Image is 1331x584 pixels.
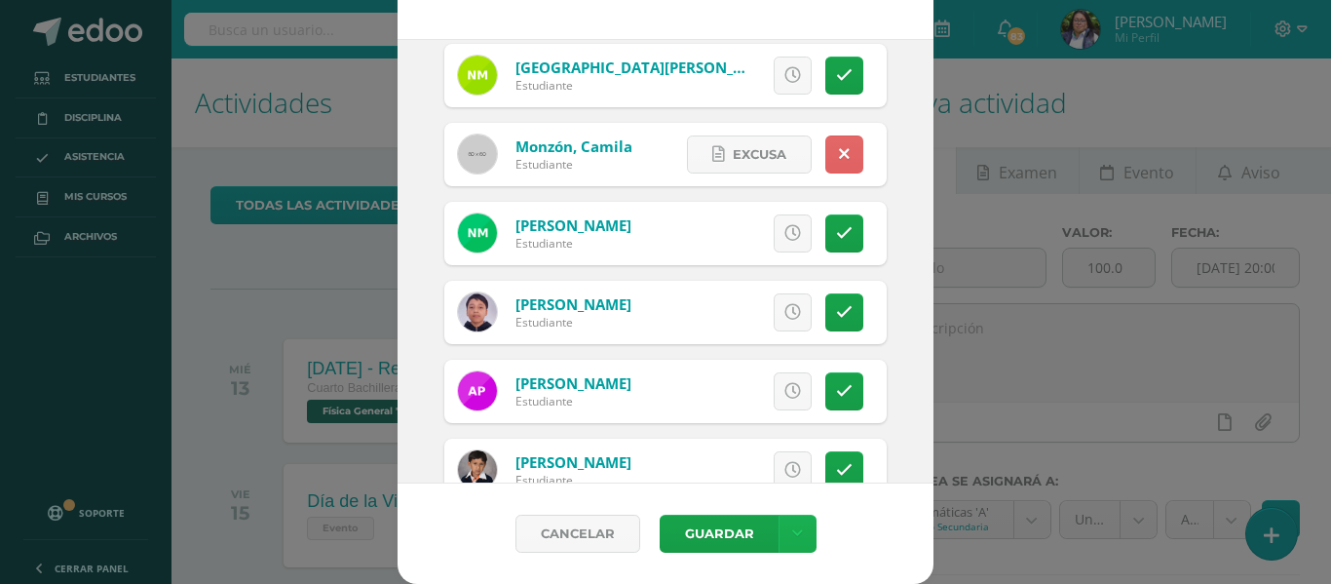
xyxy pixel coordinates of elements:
[687,136,812,174] a: Excusa
[515,314,631,331] div: Estudiante
[515,373,631,393] a: [PERSON_NAME]
[515,515,640,553] a: Cancelar
[515,77,749,94] div: Estudiante
[458,371,497,410] img: eb4429a3e9a672793bb8fa2abb5e2017.png
[515,294,631,314] a: [PERSON_NAME]
[515,472,631,488] div: Estudiante
[515,215,631,235] a: [PERSON_NAME]
[458,214,497,253] img: 802346e848d1deabdb0b16259ee4051f.png
[515,156,632,173] div: Estudiante
[458,450,497,489] img: f9ee2838974495d547731a034955c43e.png
[515,136,632,156] a: Monzón, Camila
[515,393,631,409] div: Estudiante
[458,135,497,174] img: 60x60
[733,136,786,173] span: Excusa
[458,56,497,95] img: 19b2646e0c859d9e3cf2967cd73b990e.png
[515,58,930,77] a: [GEOGRAPHIC_DATA][PERSON_NAME][GEOGRAPHIC_DATA]
[458,292,497,331] img: 275d6b378f092b6741efe50f0d601b25.png
[515,452,631,472] a: [PERSON_NAME]
[515,235,631,252] div: Estudiante
[660,515,779,553] button: Guardar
